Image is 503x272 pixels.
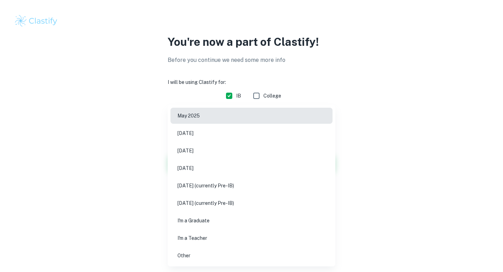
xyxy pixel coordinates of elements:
[170,195,333,211] li: [DATE] (currently Pre-IB)
[170,230,333,246] li: I'm a Teacher
[170,125,333,141] li: [DATE]
[170,178,333,194] li: [DATE] (currently Pre-IB)
[170,248,333,264] li: Other
[170,160,333,176] li: [DATE]
[170,108,333,124] li: May 2025
[170,213,333,229] li: I'm a Graduate
[170,143,333,159] li: [DATE]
